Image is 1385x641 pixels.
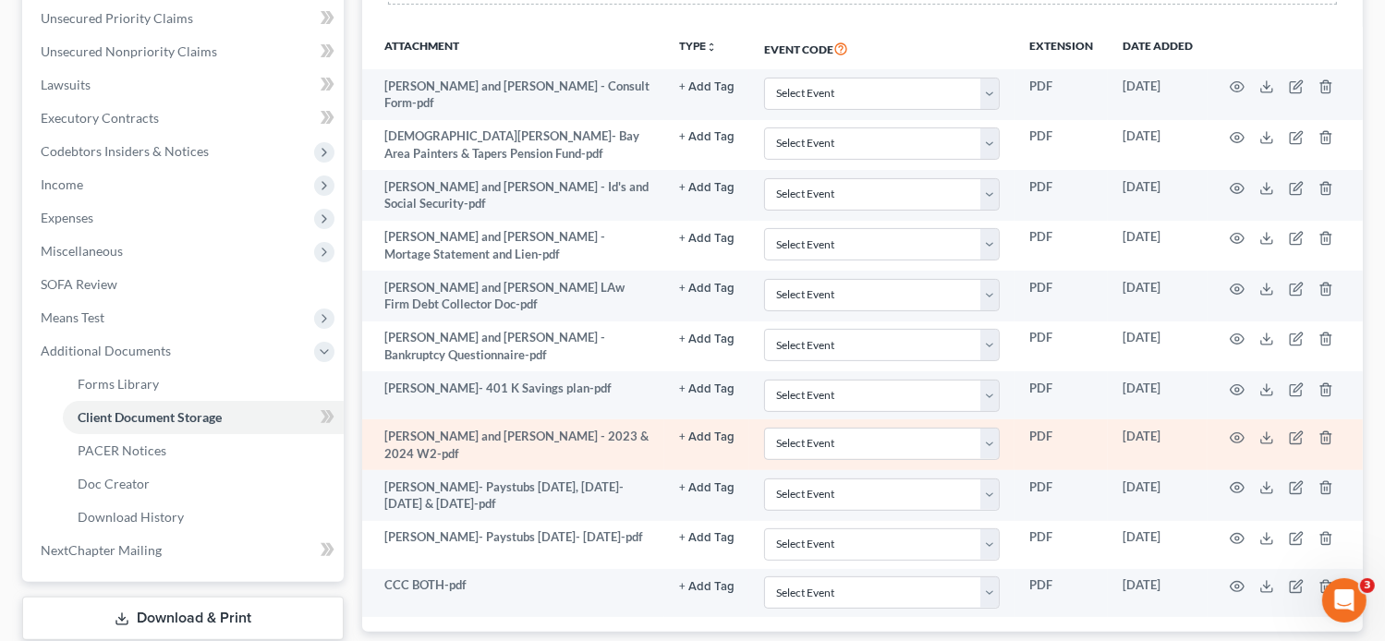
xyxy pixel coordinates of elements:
td: [DATE] [1108,69,1208,120]
td: [DATE] [1108,569,1208,617]
td: [DATE] [1108,419,1208,470]
span: Download History [78,509,184,525]
i: unfold_more [706,42,717,53]
td: PDF [1014,371,1108,419]
button: TYPEunfold_more [679,41,717,53]
a: Client Document Storage [63,401,344,434]
iframe: Intercom live chat [1322,578,1367,623]
a: NextChapter Mailing [26,534,344,567]
span: Codebtors Insiders & Notices [41,143,209,159]
span: PACER Notices [78,442,166,458]
td: CCC BOTH-pdf [362,569,664,617]
a: Doc Creator [63,467,344,501]
button: + Add Tag [679,532,735,544]
span: Unsecured Priority Claims [41,10,193,26]
td: [DEMOGRAPHIC_DATA][PERSON_NAME]- Bay Area Painters & Tapers Pension Fund-pdf [362,120,664,171]
a: Download & Print [22,597,344,640]
button: + Add Tag [679,131,735,143]
td: [DATE] [1108,271,1208,321]
td: [PERSON_NAME] and [PERSON_NAME] - Consult Form-pdf [362,69,664,120]
span: Client Document Storage [78,409,222,425]
td: PDF [1014,521,1108,569]
th: Extension [1014,27,1108,69]
span: Doc Creator [78,476,150,491]
td: [PERSON_NAME] and [PERSON_NAME] LAw Firm Debt Collector Doc-pdf [362,271,664,321]
td: [DATE] [1108,371,1208,419]
a: + Add Tag [679,78,735,95]
td: [PERSON_NAME]- Paystubs [DATE]- [DATE]-pdf [362,521,664,569]
td: PDF [1014,569,1108,617]
button: + Add Tag [679,431,735,443]
a: Unsecured Priority Claims [26,2,344,35]
span: Executory Contracts [41,110,159,126]
span: Means Test [41,309,104,325]
a: + Add Tag [679,428,735,445]
td: PDF [1014,470,1108,521]
td: PDF [1014,170,1108,221]
a: + Add Tag [679,380,735,397]
a: + Add Tag [679,178,735,196]
a: + Add Tag [679,329,735,346]
td: PDF [1014,321,1108,372]
a: Unsecured Nonpriority Claims [26,35,344,68]
a: + Add Tag [679,528,735,546]
button: + Add Tag [679,333,735,345]
button: + Add Tag [679,482,735,494]
td: [PERSON_NAME] and [PERSON_NAME] - Id's and Social Security-pdf [362,170,664,221]
a: + Add Tag [679,478,735,496]
th: Date added [1108,27,1208,69]
a: + Add Tag [679,576,735,594]
td: [DATE] [1108,521,1208,569]
span: Expenses [41,210,93,225]
a: Download History [63,501,344,534]
a: Forms Library [63,368,344,401]
td: PDF [1014,69,1108,120]
button: + Add Tag [679,383,735,395]
td: [PERSON_NAME] and [PERSON_NAME] - 2023 & 2024 W2-pdf [362,419,664,470]
a: + Add Tag [679,127,735,145]
td: [PERSON_NAME]- Paystubs [DATE], [DATE]- [DATE] & [DATE]-pdf [362,470,664,521]
a: PACER Notices [63,434,344,467]
th: Event Code [749,27,1014,69]
span: Additional Documents [41,343,171,358]
td: [DATE] [1108,321,1208,372]
span: NextChapter Mailing [41,542,162,558]
td: PDF [1014,221,1108,272]
a: Executory Contracts [26,102,344,135]
button: + Add Tag [679,182,735,194]
a: + Add Tag [679,228,735,246]
span: Miscellaneous [41,243,123,259]
td: [DATE] [1108,221,1208,272]
a: SOFA Review [26,268,344,301]
span: Income [41,176,83,192]
td: [DATE] [1108,120,1208,171]
button: + Add Tag [679,233,735,245]
td: PDF [1014,120,1108,171]
span: Lawsuits [41,77,91,92]
button: + Add Tag [679,581,735,593]
td: [DATE] [1108,170,1208,221]
span: Unsecured Nonpriority Claims [41,43,217,59]
span: Forms Library [78,376,159,392]
td: PDF [1014,419,1108,470]
button: + Add Tag [679,283,735,295]
th: Attachment [362,27,664,69]
span: 3 [1360,578,1375,593]
td: [DATE] [1108,470,1208,521]
span: SOFA Review [41,276,117,292]
td: [PERSON_NAME] and [PERSON_NAME] -Mortage Statement and Lien-pdf [362,221,664,272]
a: + Add Tag [679,279,735,296]
td: PDF [1014,271,1108,321]
button: + Add Tag [679,81,735,93]
td: [PERSON_NAME] and [PERSON_NAME] - Bankruptcy Questionnaire-pdf [362,321,664,372]
td: [PERSON_NAME]- 401 K Savings plan-pdf [362,371,664,419]
a: Lawsuits [26,68,344,102]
